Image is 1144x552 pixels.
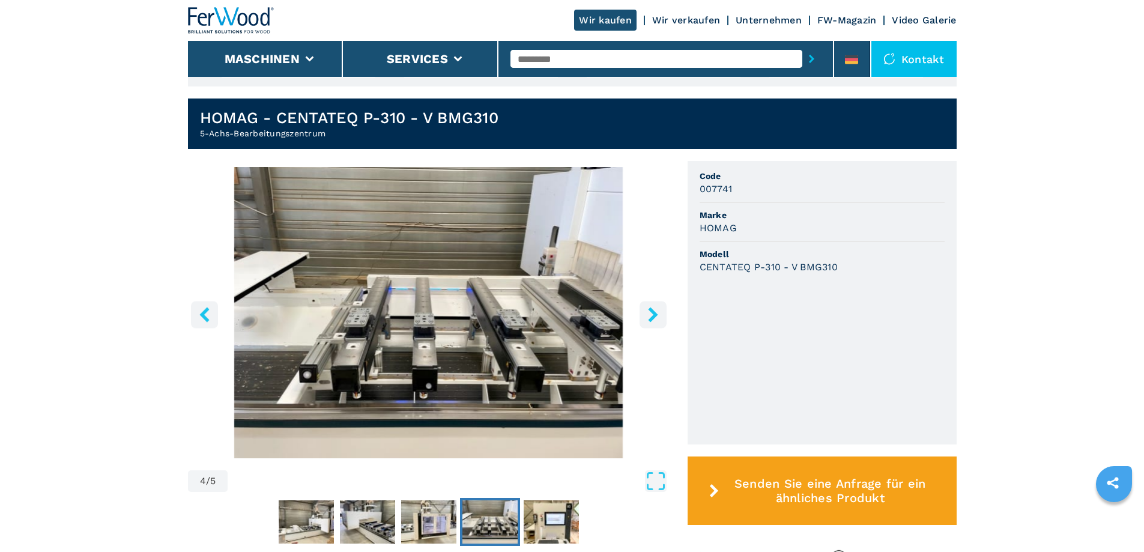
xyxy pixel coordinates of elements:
[401,500,456,544] img: 590ed3352d95dc462ad4317d97b35745
[652,14,720,26] a: Wir verkaufen
[688,456,957,525] button: Senden Sie eine Anfrage für ein ähnliches Produkt
[191,301,218,328] button: left-button
[700,260,838,274] h3: CENTATEQ P-310 - V BMG310
[524,500,579,544] img: 60bab2ee78bc849dfcb8fb15fdb176ba
[871,41,957,77] div: Kontakt
[276,498,336,546] button: Go to Slide 1
[883,53,895,65] img: Kontakt
[640,301,667,328] button: right-button
[387,52,448,66] button: Services
[460,498,520,546] button: Go to Slide 4
[200,476,206,486] span: 4
[817,14,877,26] a: FW-Magazin
[188,167,670,458] img: 5-Achs-Bearbeitungszentrum HOMAG CENTATEQ P-310 - V BMG310
[188,7,274,34] img: Ferwood
[574,10,637,31] a: Wir kaufen
[340,500,395,544] img: 966586fe043772822a0f033ea258d7b0
[188,167,670,458] div: Go to Slide 4
[892,14,956,26] a: Video Galerie
[700,170,945,182] span: Code
[700,182,733,196] h3: 007741
[206,476,210,486] span: /
[1093,498,1135,543] iframe: Chat
[462,500,518,544] img: 9b71206048b1a185400624a7cf3c8755
[188,498,670,546] nav: Thumbnail Navigation
[802,45,821,73] button: submit-button
[200,108,498,127] h1: HOMAG - CENTATEQ P-310 - V BMG310
[724,476,936,505] span: Senden Sie eine Anfrage für ein ähnliches Produkt
[700,221,737,235] h3: HOMAG
[225,52,300,66] button: Maschinen
[231,470,666,492] button: Open Fullscreen
[210,476,216,486] span: 5
[337,498,398,546] button: Go to Slide 2
[399,498,459,546] button: Go to Slide 3
[700,209,945,221] span: Marke
[1098,468,1128,498] a: sharethis
[279,500,334,544] img: 9714c799d1f6276f88963acb0ba97d75
[521,498,581,546] button: Go to Slide 5
[700,248,945,260] span: Modell
[200,127,498,139] h2: 5-Achs-Bearbeitungszentrum
[736,14,802,26] a: Unternehmen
